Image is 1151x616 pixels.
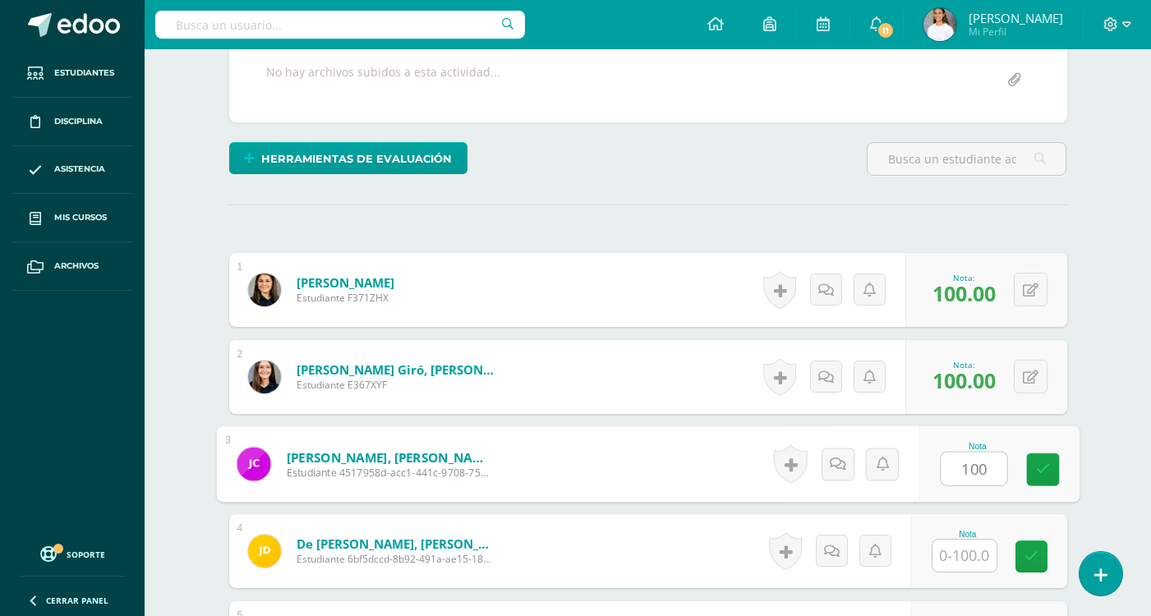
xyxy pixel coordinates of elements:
[286,466,489,480] span: Estudiante 4517958d-acc1-441c-9708-753cf6de186c
[923,8,956,41] img: 7c3d344f85be220e96b6539124bf1d90.png
[13,242,131,291] a: Archivos
[229,142,467,174] a: Herramientas de evaluación
[297,536,494,552] a: de [PERSON_NAME], [PERSON_NAME]
[54,67,114,80] span: Estudiantes
[46,595,108,606] span: Cerrar panel
[297,361,494,378] a: [PERSON_NAME] Giró, [PERSON_NAME]
[941,453,1006,485] input: 0-100.0
[54,115,103,128] span: Disciplina
[297,291,394,305] span: Estudiante F371ZHX
[932,366,996,394] span: 100.00
[20,542,125,564] a: Soporte
[932,359,996,370] div: Nota:
[54,163,105,176] span: Asistencia
[297,378,494,392] span: Estudiante E367XYF
[67,549,105,560] span: Soporte
[932,540,997,572] input: 0-100.0
[969,10,1063,26] span: [PERSON_NAME]
[13,146,131,195] a: Asistencia
[261,144,452,174] span: Herramientas de evaluación
[155,11,525,39] input: Busca un usuario...
[932,279,996,307] span: 100.00
[868,143,1066,175] input: Busca un estudiante aquí...
[932,530,1004,539] div: Nota
[297,274,394,291] a: [PERSON_NAME]
[932,272,996,283] div: Nota:
[286,448,489,466] a: [PERSON_NAME], [PERSON_NAME]
[13,98,131,146] a: Disciplina
[248,274,281,306] img: ac392e2f78d15b570663f35dc406ffd2.png
[266,64,500,96] div: No hay archivos subidos a esta actividad...
[13,49,131,98] a: Estudiantes
[54,211,107,224] span: Mis cursos
[248,535,281,568] img: 8ef42769a85aec532c806605131da5f6.png
[248,361,281,393] img: 3da830b346c4e080991c3be884ade3d7.png
[297,552,494,566] span: Estudiante 6bf5dccd-8b92-491a-ae15-18a3566a7e59
[877,21,895,39] span: 11
[13,194,131,242] a: Mis cursos
[237,447,270,480] img: f59464e2bd9b7043933e2d182fa29dd8.png
[54,260,99,273] span: Archivos
[940,442,1015,451] div: Nota
[969,25,1063,39] span: Mi Perfil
